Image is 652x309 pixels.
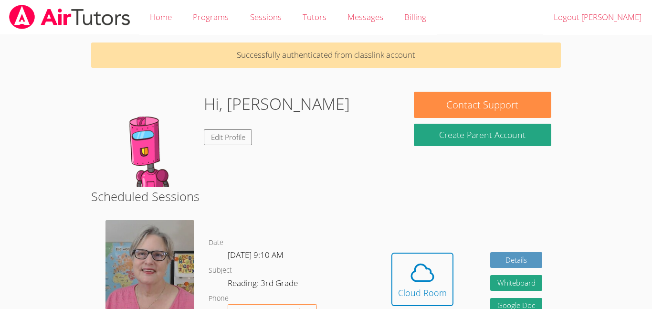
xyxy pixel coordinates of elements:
dt: Phone [209,293,229,305]
div: Cloud Room [398,286,447,299]
button: Contact Support [414,92,551,118]
span: [DATE] 9:10 AM [228,249,284,260]
dt: Subject [209,265,232,277]
dt: Date [209,237,223,249]
dd: Reading: 3rd Grade [228,277,300,293]
button: Whiteboard [490,275,543,291]
img: default.png [101,92,196,187]
h1: Hi, [PERSON_NAME] [204,92,350,116]
img: airtutors_banner-c4298cdbf04f3fff15de1276eac7730deb9818008684d7c2e4769d2f7ddbe033.png [8,5,131,29]
button: Cloud Room [391,253,453,306]
a: Edit Profile [204,129,252,145]
button: Create Parent Account [414,124,551,146]
span: Messages [347,11,383,22]
a: Details [490,252,543,268]
p: Successfully authenticated from classlink account [91,43,561,68]
h2: Scheduled Sessions [91,187,561,205]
